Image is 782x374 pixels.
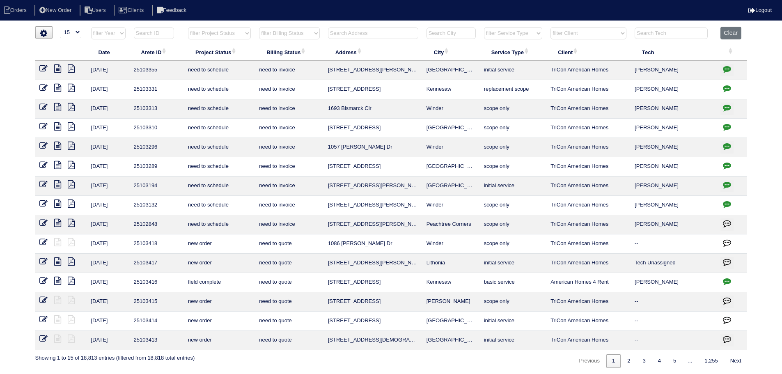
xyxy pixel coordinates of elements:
td: need to quote [255,234,323,254]
td: need to invoice [255,138,323,157]
td: scope only [480,215,546,234]
td: need to schedule [184,215,255,234]
td: 25103132 [130,196,184,215]
td: TriCon American Homes [546,138,631,157]
li: Clients [114,5,150,16]
td: need to quote [255,292,323,312]
td: need to invoice [255,80,323,99]
td: initial service [480,312,546,331]
td: scope only [480,119,546,138]
td: scope only [480,196,546,215]
td: 25103414 [130,312,184,331]
td: 25103331 [130,80,184,99]
td: field complete [184,273,255,292]
td: 25103418 [130,234,184,254]
td: initial service [480,177,546,196]
a: 1 [606,354,621,368]
td: [DATE] [87,215,130,234]
td: Winder [422,99,480,119]
td: [PERSON_NAME] [631,119,716,138]
td: 25103313 [130,99,184,119]
td: scope only [480,234,546,254]
td: need to invoice [255,99,323,119]
li: New Order [34,5,78,16]
td: 1057 [PERSON_NAME] Dr [324,138,422,157]
td: scope only [480,138,546,157]
td: [STREET_ADDRESS][DEMOGRAPHIC_DATA][PERSON_NAME] [324,331,422,350]
a: Clients [114,7,150,13]
td: [DATE] [87,61,130,80]
td: [DATE] [87,119,130,138]
td: basic service [480,273,546,292]
td: [STREET_ADDRESS] [324,80,422,99]
td: need to invoice [255,177,323,196]
td: 1693 Bismarck Cir [324,99,422,119]
input: Search Address [328,28,418,39]
td: TriCon American Homes [546,331,631,350]
td: TriCon American Homes [546,80,631,99]
a: Users [80,7,112,13]
td: [DATE] [87,177,130,196]
td: initial service [480,331,546,350]
td: 25103355 [130,61,184,80]
td: -- [631,331,716,350]
td: [DATE] [87,312,130,331]
td: TriCon American Homes [546,234,631,254]
td: [DATE] [87,196,130,215]
td: new order [184,331,255,350]
td: need to schedule [184,196,255,215]
td: -- [631,292,716,312]
td: [PERSON_NAME] [631,177,716,196]
input: Search Tech [635,28,708,39]
td: need to invoice [255,215,323,234]
td: Tech Unassigned [631,254,716,273]
td: TriCon American Homes [546,292,631,312]
td: American Homes 4 Rent [546,273,631,292]
td: 25102848 [130,215,184,234]
td: need to schedule [184,99,255,119]
th: Date [87,44,130,61]
td: [PERSON_NAME] [631,273,716,292]
td: 25103194 [130,177,184,196]
td: Winder [422,138,480,157]
td: [DATE] [87,331,130,350]
th: Billing Status: activate to sort column ascending [255,44,323,61]
td: Kennesaw [422,80,480,99]
td: 25103415 [130,292,184,312]
td: need to schedule [184,119,255,138]
td: need to schedule [184,138,255,157]
td: [STREET_ADDRESS] [324,312,422,331]
a: New Order [34,7,78,13]
td: [GEOGRAPHIC_DATA] [422,119,480,138]
td: [STREET_ADDRESS][PERSON_NAME] [324,177,422,196]
td: [GEOGRAPHIC_DATA] [422,177,480,196]
td: Peachtree Corners [422,215,480,234]
td: [STREET_ADDRESS] [324,273,422,292]
td: replacement scope [480,80,546,99]
td: -- [631,234,716,254]
td: [GEOGRAPHIC_DATA] [422,157,480,177]
td: [PERSON_NAME] [631,215,716,234]
td: [DATE] [87,234,130,254]
a: 4 [652,354,667,368]
td: -- [631,312,716,331]
td: [STREET_ADDRESS][PERSON_NAME] [324,61,422,80]
td: [GEOGRAPHIC_DATA] [422,312,480,331]
td: 25103289 [130,157,184,177]
div: Showing 1 to 15 of 18,813 entries (filtered from 18,818 total entries) [35,350,195,362]
td: TriCon American Homes [546,177,631,196]
td: 1086 [PERSON_NAME] Dr [324,234,422,254]
td: need to schedule [184,177,255,196]
td: [DATE] [87,80,130,99]
th: Arete ID: activate to sort column ascending [130,44,184,61]
th: Address: activate to sort column ascending [324,44,422,61]
td: need to quote [255,254,323,273]
td: TriCon American Homes [546,99,631,119]
td: need to invoice [255,196,323,215]
a: 3 [637,354,651,368]
td: new order [184,292,255,312]
td: [STREET_ADDRESS] [324,157,422,177]
td: scope only [480,99,546,119]
li: Users [80,5,112,16]
td: need to quote [255,273,323,292]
